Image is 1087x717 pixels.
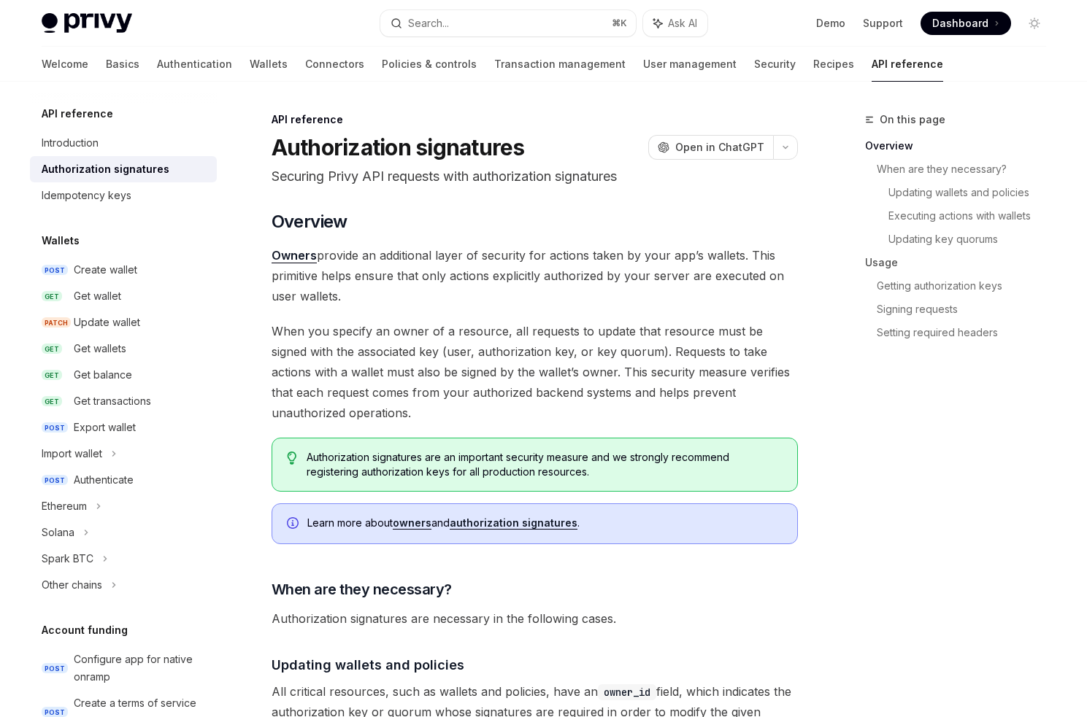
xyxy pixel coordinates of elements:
a: PATCHUpdate wallet [30,309,217,336]
span: POST [42,663,68,674]
p: Securing Privy API requests with authorization signatures [272,166,798,187]
a: User management [643,47,737,82]
div: Authenticate [74,471,134,489]
a: POSTAuthenticate [30,467,217,493]
div: Import wallet [42,445,102,462]
span: GET [42,370,62,381]
h5: Wallets [42,232,80,249]
span: Learn more about and . [307,516,783,530]
span: provide an additional layer of security for actions taken by your app’s wallets. This primitive h... [272,245,798,306]
a: Welcome [42,47,88,82]
span: GET [42,344,62,354]
h1: Authorization signatures [272,134,525,160]
span: Updating wallets and policies [272,655,464,675]
a: When are they necessary? [877,158,1058,181]
a: Owners [272,248,317,263]
a: Recipes [813,47,854,82]
div: Idempotency keys [42,187,131,204]
a: Basics [106,47,139,82]
a: Demo [816,16,845,31]
a: Authorization signatures [30,156,217,182]
a: API reference [872,47,943,82]
span: Authorization signatures are necessary in the following cases. [272,608,798,629]
a: authorization signatures [450,516,577,530]
a: Updating key quorums [888,228,1058,251]
a: Support [863,16,903,31]
a: Overview [865,134,1058,158]
div: Ethereum [42,497,87,515]
button: Open in ChatGPT [648,135,773,160]
span: Open in ChatGPT [675,140,764,155]
a: Policies & controls [382,47,477,82]
svg: Tip [287,451,297,465]
svg: Info [287,517,301,532]
a: GETGet balance [30,362,217,388]
div: API reference [272,112,798,127]
a: Wallets [250,47,288,82]
a: Dashboard [921,12,1011,35]
span: Dashboard [932,16,988,31]
div: Introduction [42,134,99,152]
span: GET [42,396,62,407]
span: Authorization signatures are an important security measure and we strongly recommend registering ... [307,450,782,479]
div: Get wallet [74,287,121,305]
a: Executing actions with wallets [888,204,1058,228]
a: POSTCreate wallet [30,257,217,283]
span: ⌘ K [612,18,627,29]
a: Connectors [305,47,364,82]
a: Idempotency keys [30,182,217,209]
button: Toggle dark mode [1023,12,1046,35]
span: POST [42,475,68,486]
a: Usage [865,251,1058,274]
div: Solana [42,524,74,541]
h5: Account funding [42,621,128,639]
a: GETGet wallets [30,336,217,362]
div: Export wallet [74,419,136,436]
div: Configure app for native onramp [74,651,208,686]
span: On this page [880,111,945,128]
a: Introduction [30,130,217,156]
button: Search...⌘K [380,10,636,36]
div: Other chains [42,576,102,594]
div: Authorization signatures [42,160,169,178]
a: Security [754,47,796,82]
a: GETGet transactions [30,388,217,414]
div: Update wallet [74,314,140,331]
a: Authentication [157,47,232,82]
div: Search... [408,15,449,32]
span: When are they necessary? [272,579,452,600]
a: GETGet wallet [30,283,217,309]
h5: API reference [42,105,113,123]
div: Get balance [74,366,132,384]
a: POSTExport wallet [30,414,217,441]
a: Getting authorization keys [877,274,1058,298]
div: Get transactions [74,392,151,410]
div: Get wallets [74,340,126,357]
a: Signing requests [877,298,1058,321]
a: Setting required headers [877,321,1058,344]
a: Transaction management [494,47,626,82]
span: GET [42,291,62,302]
span: Overview [272,210,347,233]
a: POSTConfigure app for native onramp [30,646,217,690]
span: Ask AI [668,16,697,31]
div: Create wallet [74,261,137,279]
a: owners [393,516,431,530]
code: owner_id [598,684,656,700]
a: Updating wallets and policies [888,181,1058,204]
span: PATCH [42,317,71,328]
span: When you specify an owner of a resource, all requests to update that resource must be signed with... [272,321,798,423]
img: light logo [42,13,132,34]
div: Spark BTC [42,550,93,567]
span: POST [42,265,68,276]
span: POST [42,422,68,433]
button: Ask AI [643,10,707,36]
